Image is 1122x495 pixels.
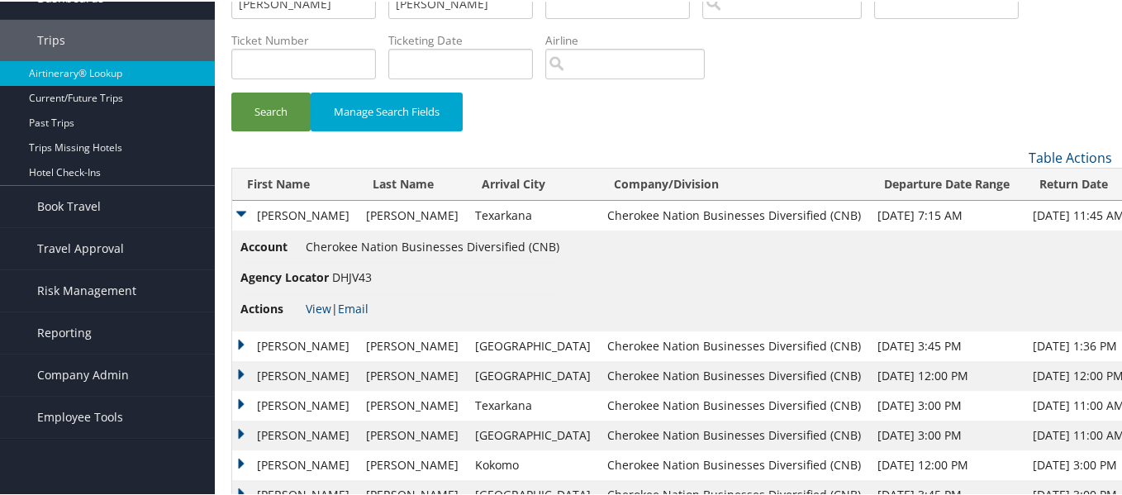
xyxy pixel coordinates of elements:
[388,31,545,47] label: Ticketing Date
[306,299,368,315] span: |
[599,199,869,229] td: Cherokee Nation Businesses Diversified (CNB)
[37,311,92,352] span: Reporting
[467,330,599,359] td: [GEOGRAPHIC_DATA]
[599,359,869,389] td: Cherokee Nation Businesses Diversified (CNB)
[37,184,101,226] span: Book Travel
[232,449,358,478] td: [PERSON_NAME]
[311,91,463,130] button: Manage Search Fields
[869,449,1025,478] td: [DATE] 12:00 PM
[231,91,311,130] button: Search
[358,419,467,449] td: [PERSON_NAME]
[869,167,1025,199] th: Departure Date Range: activate to sort column ascending
[1029,147,1112,165] a: Table Actions
[467,199,599,229] td: Texarkana
[232,330,358,359] td: [PERSON_NAME]
[467,167,599,199] th: Arrival City: activate to sort column ascending
[545,31,717,47] label: Airline
[358,359,467,389] td: [PERSON_NAME]
[240,236,302,255] span: Account
[467,449,599,478] td: Kokomo
[306,237,559,253] span: Cherokee Nation Businesses Diversified (CNB)
[599,167,869,199] th: Company/Division
[240,267,329,285] span: Agency Locator
[599,330,869,359] td: Cherokee Nation Businesses Diversified (CNB)
[37,353,129,394] span: Company Admin
[358,449,467,478] td: [PERSON_NAME]
[467,419,599,449] td: [GEOGRAPHIC_DATA]
[599,449,869,478] td: Cherokee Nation Businesses Diversified (CNB)
[467,359,599,389] td: [GEOGRAPHIC_DATA]
[37,226,124,268] span: Travel Approval
[231,31,388,47] label: Ticket Number
[869,389,1025,419] td: [DATE] 3:00 PM
[467,389,599,419] td: Texarkana
[37,395,123,436] span: Employee Tools
[232,419,358,449] td: [PERSON_NAME]
[358,330,467,359] td: [PERSON_NAME]
[358,389,467,419] td: [PERSON_NAME]
[869,419,1025,449] td: [DATE] 3:00 PM
[232,359,358,389] td: [PERSON_NAME]
[37,18,65,59] span: Trips
[358,167,467,199] th: Last Name: activate to sort column ascending
[232,167,358,199] th: First Name: activate to sort column ascending
[306,299,331,315] a: View
[37,269,136,310] span: Risk Management
[599,419,869,449] td: Cherokee Nation Businesses Diversified (CNB)
[869,359,1025,389] td: [DATE] 12:00 PM
[338,299,368,315] a: Email
[599,389,869,419] td: Cherokee Nation Businesses Diversified (CNB)
[240,298,302,317] span: Actions
[869,199,1025,229] td: [DATE] 7:15 AM
[869,330,1025,359] td: [DATE] 3:45 PM
[358,199,467,229] td: [PERSON_NAME]
[232,389,358,419] td: [PERSON_NAME]
[232,199,358,229] td: [PERSON_NAME]
[332,268,372,283] span: DHJV43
